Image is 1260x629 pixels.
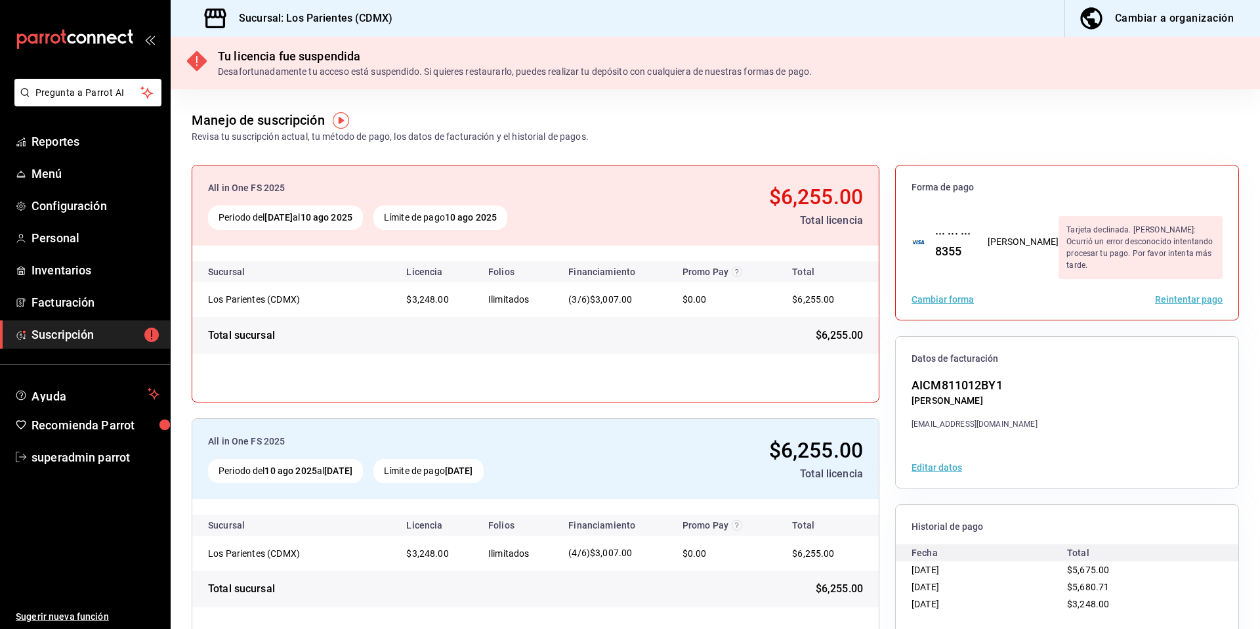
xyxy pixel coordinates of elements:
img: Tooltip marker [333,112,349,129]
span: Forma de pago [912,181,1223,194]
div: (3/6) [568,293,661,307]
th: Financiamiento [558,515,671,536]
div: Los Parientes (CDMX) [208,547,339,560]
a: Pregunta a Parrot AI [9,95,161,109]
button: Editar datos [912,463,962,472]
div: Total sucursal [208,581,275,597]
span: $3,248.00 [406,548,448,559]
div: [DATE] [912,561,1067,578]
span: Inventarios [31,261,159,279]
strong: [DATE] [324,466,352,476]
span: $6,255.00 [816,328,863,343]
button: open_drawer_menu [144,34,155,45]
td: Ilimitados [478,536,558,571]
div: Los Parientes (CDMX) [208,293,339,306]
strong: 10 ago 2025 [445,212,497,223]
span: $0.00 [682,294,707,305]
span: Datos de facturación [912,353,1223,365]
button: Pregunta a Parrot AI [14,79,161,106]
div: Total [1067,544,1223,561]
div: AICM811012BY1 [912,376,1038,394]
div: All in One FS 2025 [208,181,633,195]
div: [DATE] [912,596,1067,613]
th: Financiamiento [558,261,671,282]
svg: Recibe un descuento en el costo de tu membresía al cubrir 80% de tus transacciones realizadas con... [732,267,742,277]
div: [PERSON_NAME] [912,394,1038,408]
div: Desafortunadamente tu acceso está suspendido. Si quieres restaurarlo, puedes realizar tu depósito... [218,65,812,79]
button: Cambiar forma [912,295,974,304]
strong: 10 ago 2025 [301,212,352,223]
div: [DATE] [912,578,1067,596]
th: Licencia [396,261,478,282]
span: $6,255.00 [792,548,834,559]
span: $0.00 [682,548,707,559]
div: Cambiar a organización [1115,9,1234,28]
svg: Recibe un descuento en el costo de tu membresía al cubrir 80% de tus transacciones realizadas con... [732,520,742,531]
span: Configuración [31,197,159,215]
span: superadmin parrot [31,448,159,466]
div: Periodo del al [208,206,363,230]
th: Total [776,515,879,536]
span: $3,248.00 [406,294,448,305]
span: $3,007.00 [590,294,632,305]
span: Recomienda Parrot [31,416,159,434]
div: (4/6) [568,546,661,560]
th: Folios [478,515,558,536]
strong: [DATE] [264,212,293,223]
th: Licencia [396,515,478,536]
th: Total [776,261,879,282]
div: Sucursal [208,520,280,531]
div: Tarjeta declinada. [PERSON_NAME]: Ocurrió un error desconocido intentando procesar tu pago. Por f... [1059,216,1223,279]
div: Total licencia [631,466,863,482]
span: $6,255.00 [769,184,863,209]
span: $6,255.00 [769,438,863,463]
span: $6,255.00 [816,581,863,597]
span: $5,675.00 [1067,565,1109,575]
span: Ayuda [31,386,142,402]
div: ··· ··· ··· 8355 [925,225,972,260]
span: $5,680.71 [1067,582,1109,592]
span: $3,248.00 [1067,599,1109,609]
div: Límite de pago [373,206,507,230]
strong: [DATE] [445,466,473,476]
div: Sucursal [208,267,280,277]
span: Personal [31,229,159,247]
div: Total sucursal [208,328,275,343]
span: $6,255.00 [792,294,834,305]
div: Total licencia [644,213,863,228]
div: Manejo de suscripción [192,110,325,130]
div: Revisa tu suscripción actual, tu método de pago, los datos de facturación y el historial de pagos. [192,130,589,144]
div: [EMAIL_ADDRESS][DOMAIN_NAME] [912,418,1038,430]
div: Periodo del al [208,459,363,483]
div: Promo Pay [682,520,766,531]
span: Sugerir nueva función [16,610,159,624]
td: Ilimitados [478,282,558,317]
span: Reportes [31,133,159,150]
span: Pregunta a Parrot AI [35,86,141,100]
div: Tu licencia fue suspendida [218,47,812,65]
button: Reintentar pago [1155,295,1223,304]
span: Suscripción [31,326,159,343]
span: Menú [31,165,159,183]
span: Facturación [31,293,159,311]
strong: 10 ago 2025 [264,466,316,476]
th: Folios [478,261,558,282]
div: Límite de pago [373,459,484,483]
div: Fecha [912,544,1067,561]
span: Historial de pago [912,521,1223,533]
div: Promo Pay [682,267,766,277]
h3: Sucursal: Los Parientes (CDMX) [228,11,392,26]
div: [PERSON_NAME] [988,235,1059,249]
div: All in One FS 2025 [208,435,621,448]
span: $3,007.00 [590,548,632,558]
